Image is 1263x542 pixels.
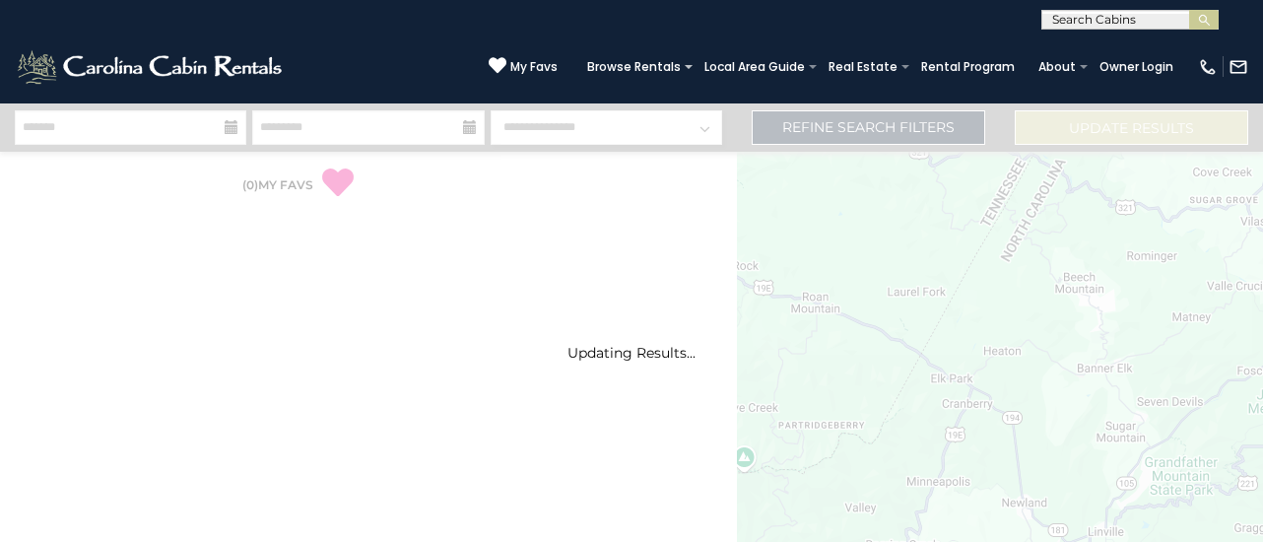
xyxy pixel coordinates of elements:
[15,47,288,87] img: White-1-2.png
[819,53,907,81] a: Real Estate
[1229,57,1248,77] img: mail-regular-white.png
[695,53,815,81] a: Local Area Guide
[510,58,558,76] span: My Favs
[1198,57,1218,77] img: phone-regular-white.png
[1090,53,1183,81] a: Owner Login
[489,56,558,77] a: My Favs
[1029,53,1086,81] a: About
[577,53,691,81] a: Browse Rentals
[911,53,1025,81] a: Rental Program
